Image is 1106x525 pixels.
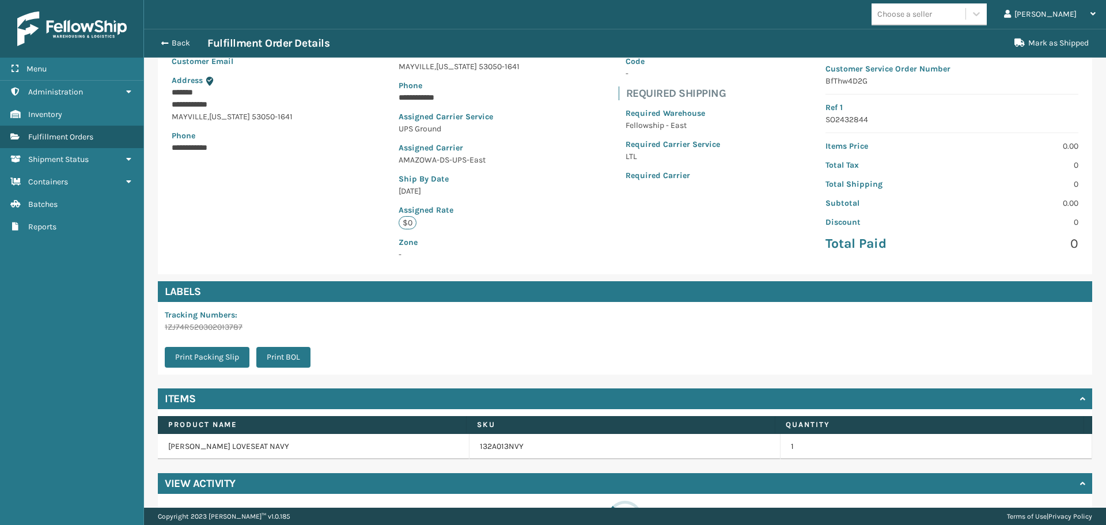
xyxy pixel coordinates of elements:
[1014,39,1025,47] i: Mark as Shipped
[172,130,293,142] p: Phone
[626,138,720,150] p: Required Carrier Service
[168,420,456,430] label: Product Name
[158,508,290,525] p: Copyright 2023 [PERSON_NAME]™ v 1.0.185
[1007,32,1096,55] button: Mark as Shipped
[626,86,727,100] h4: Required Shipping
[477,420,764,430] label: SKU
[626,119,720,131] p: Fellowship - East
[1007,512,1047,520] a: Terms of Use
[825,75,1078,87] p: BfThw4D2G
[1007,508,1092,525] div: |
[479,62,520,71] span: 53050-1641
[959,159,1078,171] p: 0
[434,62,436,71] span: ,
[165,347,249,368] button: Print Packing Slip
[207,112,209,122] span: ,
[158,281,1092,302] h4: Labels
[399,236,520,259] span: -
[480,441,524,452] a: 132A013NVY
[399,142,520,154] p: Assigned Carrier
[256,347,310,368] button: Print BOL
[28,222,56,232] span: Reports
[172,55,293,67] p: Customer Email
[28,154,89,164] span: Shipment Status
[158,434,469,459] td: [PERSON_NAME] LOVESEAT NAVY
[399,111,520,123] p: Assigned Carrier Service
[172,112,207,122] span: MAYVILLE
[165,392,196,406] h4: Items
[959,235,1078,252] p: 0
[207,36,329,50] h3: Fulfillment Order Details
[825,197,945,209] p: Subtotal
[17,12,127,46] img: logo
[825,101,1078,114] p: Ref 1
[626,169,720,182] p: Required Carrier
[877,8,932,20] div: Choose a seller
[209,112,250,122] span: [US_STATE]
[165,321,317,333] p: 1ZJ74R520302013787
[626,150,720,163] p: LTL
[959,216,1078,228] p: 0
[959,140,1078,152] p: 0.00
[399,80,520,92] p: Phone
[172,75,203,85] span: Address
[825,235,945,252] p: Total Paid
[26,64,47,74] span: Menu
[28,177,68,187] span: Containers
[399,173,520,185] p: Ship By Date
[399,154,520,166] p: AMAZOWA-DS-UPS-East
[825,216,945,228] p: Discount
[165,310,237,320] span: Tracking Numbers :
[825,114,1078,126] p: SO2432844
[436,62,477,71] span: [US_STATE]
[626,107,720,119] p: Required Warehouse
[28,87,83,97] span: Administration
[399,236,520,248] p: Zone
[959,178,1078,190] p: 0
[165,477,236,490] h4: View Activity
[399,62,434,71] span: MAYVILLE
[786,420,1073,430] label: Quantity
[399,204,520,216] p: Assigned Rate
[626,67,720,80] p: -
[959,197,1078,209] p: 0.00
[626,55,720,67] p: Code
[28,132,93,142] span: Fulfillment Orders
[825,63,1078,75] p: Customer Service Order Number
[825,140,945,152] p: Items Price
[399,216,416,229] p: $0
[825,178,945,190] p: Total Shipping
[399,123,520,135] p: UPS Ground
[399,185,520,197] p: [DATE]
[781,434,1092,459] td: 1
[28,199,58,209] span: Batches
[154,38,207,48] button: Back
[28,109,62,119] span: Inventory
[1048,512,1092,520] a: Privacy Policy
[825,159,945,171] p: Total Tax
[252,112,293,122] span: 53050-1641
